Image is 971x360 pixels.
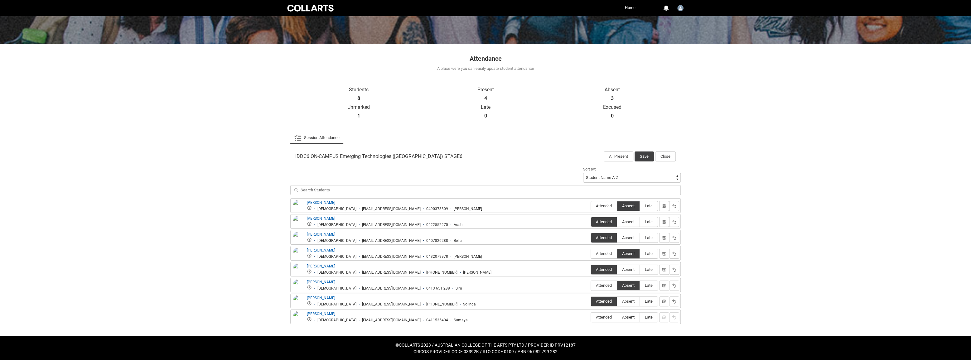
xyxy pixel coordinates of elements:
[655,151,676,161] button: Close
[293,311,303,325] img: Sumaya Abdirahman
[307,264,335,268] a: [PERSON_NAME]
[454,207,482,211] div: [PERSON_NAME]
[317,223,356,227] div: [DEMOGRAPHIC_DATA]
[640,219,658,224] span: Late
[456,286,462,291] div: Sim
[317,238,356,243] div: [DEMOGRAPHIC_DATA]
[659,265,669,275] button: Notes
[293,247,303,261] img: Elysia Gomez
[426,302,457,307] div: [PHONE_NUMBER]
[659,233,669,243] button: Notes
[617,251,640,256] span: Absent
[307,248,335,252] a: [PERSON_NAME]
[295,87,422,93] p: Students
[317,318,356,323] div: [DEMOGRAPHIC_DATA]
[669,312,679,322] button: Reset
[362,254,421,259] div: [EMAIL_ADDRESS][DOMAIN_NAME]
[317,207,356,211] div: [DEMOGRAPHIC_DATA]
[290,65,681,72] div: A place were you can easily update student attendance
[583,167,596,171] span: Sort by:
[669,201,679,211] button: Reset
[617,235,640,240] span: Absent
[362,286,421,291] div: [EMAIL_ADDRESS][DOMAIN_NAME]
[635,151,654,161] button: Save
[454,254,482,259] div: [PERSON_NAME]
[290,185,681,195] input: Search Students
[426,207,448,211] div: 0490373809
[426,254,448,259] div: 0432079978
[617,283,640,288] span: Absent
[669,265,679,275] button: Reset
[307,200,335,205] a: [PERSON_NAME]
[677,5,684,11] img: Faculty.jshand
[362,223,421,227] div: [EMAIL_ADDRESS][DOMAIN_NAME]
[293,279,303,293] img: Simeon Curcio
[659,217,669,227] button: Notes
[362,318,421,323] div: [EMAIL_ADDRESS][DOMAIN_NAME]
[640,315,658,319] span: Late
[307,280,335,284] a: [PERSON_NAME]
[640,299,658,304] span: Late
[617,219,640,224] span: Absent
[293,216,303,229] img: Austin Dickinson
[659,281,669,290] button: Notes
[317,302,356,307] div: [DEMOGRAPHIC_DATA]
[591,315,617,319] span: Attended
[611,95,614,102] strong: 3
[317,254,356,259] div: [DEMOGRAPHIC_DATA]
[676,2,685,12] button: User Profile Faculty.jshand
[357,113,360,119] strong: 1
[591,219,617,224] span: Attended
[362,270,421,275] div: [EMAIL_ADDRESS][DOMAIN_NAME]
[307,296,335,300] a: [PERSON_NAME]
[669,233,679,243] button: Reset
[659,249,669,259] button: Notes
[422,104,549,110] p: Late
[426,270,457,275] div: [PHONE_NUMBER]
[549,87,676,93] p: Absent
[484,95,487,102] strong: 4
[422,87,549,93] p: Present
[426,318,448,323] div: 0411535404
[290,132,343,144] li: Session Attendance
[617,315,640,319] span: Absent
[591,235,617,240] span: Attended
[659,201,669,211] button: Notes
[617,299,640,304] span: Absent
[317,286,356,291] div: [DEMOGRAPHIC_DATA]
[640,251,658,256] span: Late
[640,267,658,272] span: Late
[463,302,476,307] div: Solinda
[640,235,658,240] span: Late
[611,113,614,119] strong: 0
[617,204,640,208] span: Absent
[623,3,637,12] a: Home
[362,302,421,307] div: [EMAIL_ADDRESS][DOMAIN_NAME]
[669,281,679,290] button: Reset
[640,204,658,208] span: Late
[293,295,303,309] img: Solinda Tom
[426,238,448,243] div: 0407826288
[307,312,335,316] a: [PERSON_NAME]
[669,217,679,227] button: Reset
[294,132,340,144] a: Session Attendance
[617,267,640,272] span: Absent
[426,286,450,291] div: 0413 651 288
[591,299,617,304] span: Attended
[659,296,669,306] button: Notes
[362,238,421,243] div: [EMAIL_ADDRESS][DOMAIN_NAME]
[454,238,462,243] div: Bella
[591,283,617,288] span: Attended
[591,267,617,272] span: Attended
[307,232,335,237] a: [PERSON_NAME]
[669,249,679,259] button: Reset
[484,113,487,119] strong: 0
[293,200,303,214] img: Ann Nabu
[426,223,448,227] div: 0422552270
[307,216,335,221] a: [PERSON_NAME]
[295,153,462,160] span: IDDC6 ON-CAMPUS Emerging Technologies ([GEOGRAPHIC_DATA]) STAGE6
[362,207,421,211] div: [EMAIL_ADDRESS][DOMAIN_NAME]
[454,223,465,227] div: Austin
[357,95,360,102] strong: 8
[293,232,303,245] img: Bella Fryer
